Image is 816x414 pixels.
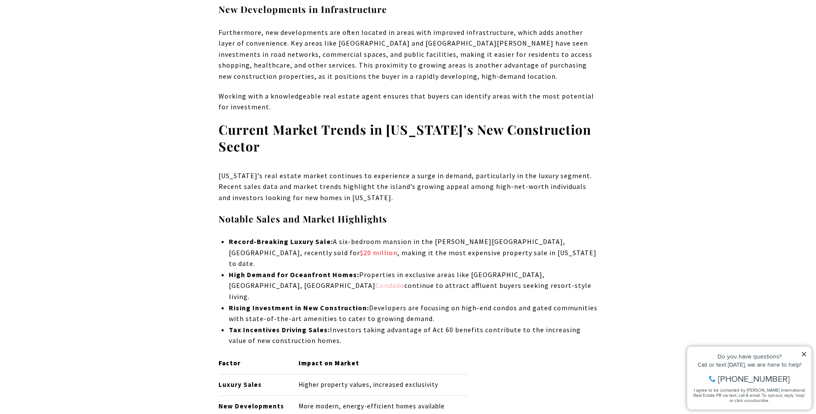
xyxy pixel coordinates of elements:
td: Higher property values, increased exclusivity [291,374,468,395]
div: Call or text [DATE], we are here to help! [9,28,124,34]
span: Furthermore, new developments are often located in areas with improved infrastructure, which adds... [219,28,592,80]
div: Do you have questions? [9,19,124,25]
strong: Impact on Market [299,359,359,367]
strong: Record-Breaking Luxury Sale: [229,237,333,246]
li: A six-bedroom mansion in the [PERSON_NAME][GEOGRAPHIC_DATA], [GEOGRAPHIC_DATA], recently sold for... [229,236,597,269]
span: I agree to be contacted by [PERSON_NAME] International Real Estate PR via text, call & email. To ... [11,53,123,69]
li: Properties in exclusive areas like [GEOGRAPHIC_DATA], [GEOGRAPHIC_DATA], [GEOGRAPHIC_DATA] contin... [229,269,597,303]
a: Condado - open in a new tab [376,281,404,290]
strong: Tax Incentives Driving Sales: [229,325,330,334]
p: [US_STATE]’s real estate market continues to experience a surge in demand, particularly in the lu... [219,170,598,204]
strong: New Developments in Infrastructure [219,3,387,15]
strong: High Demand for Oceanfront Homes: [229,270,359,279]
strong: Luxury Sales [219,380,262,389]
strong: Notable Sales and Market Highlights [219,213,387,225]
strong: New Developments [219,402,284,410]
span: Working with a knowledgeable real estate agent ensures that buyers can identify areas with the mo... [219,92,594,111]
strong: Rising Investment in New Construction: [229,303,369,312]
li: Developers are focusing on high-end condos and gated communities with state-of-the-art amenities ... [229,303,597,324]
a: $20 million - open in a new tab [360,248,397,257]
li: Investors taking advantage of Act 60 benefits contribute to the increasing value of new construct... [229,324,597,346]
span: [PHONE_NUMBER] [35,40,107,49]
strong: Current Market Trends in [US_STATE]’s New Construction Sector [219,121,591,155]
strong: Factor [219,359,240,367]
